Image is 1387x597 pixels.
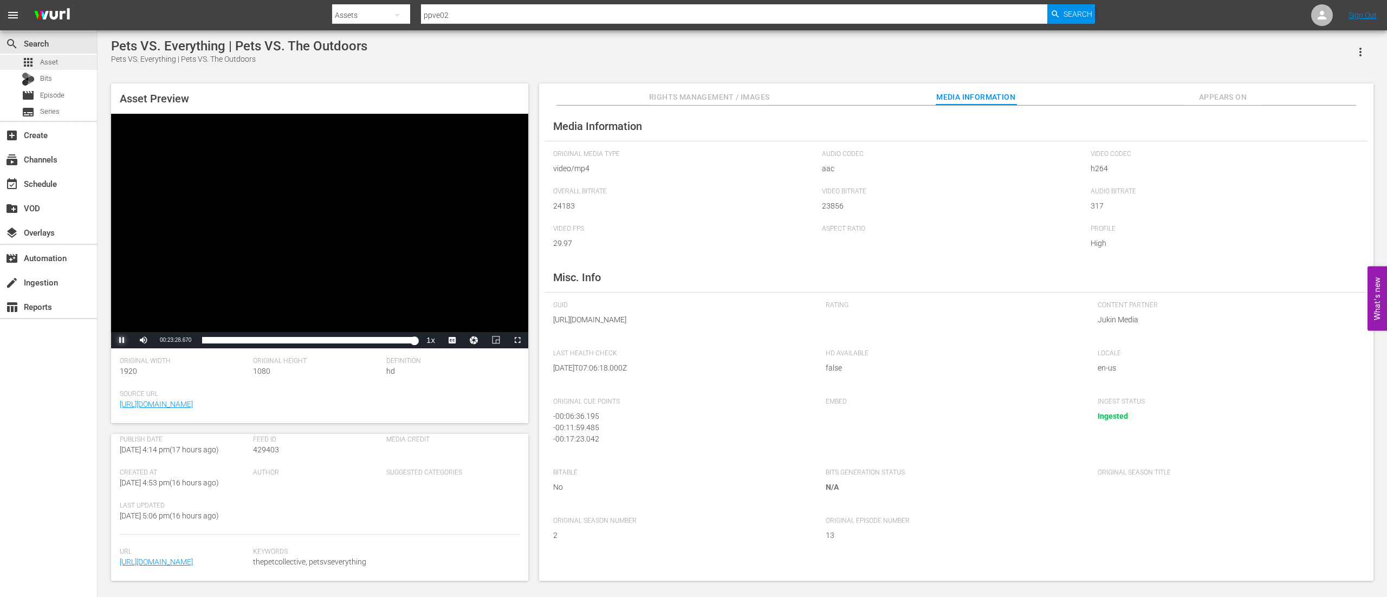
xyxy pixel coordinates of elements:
span: Reports [5,301,18,314]
span: 1080 [253,367,270,375]
span: Last Updated [120,502,248,510]
span: [URL][DOMAIN_NAME] [553,314,809,326]
span: Episode [22,89,35,102]
span: Overlays [5,226,18,239]
span: Schedule [5,178,18,191]
span: 2 [553,530,809,541]
span: Media Credit [386,436,514,444]
span: HD Available [826,349,1082,358]
button: Jump To Time [463,332,485,348]
span: Url [120,548,248,556]
span: Last Health Check [553,349,809,358]
span: Original Episode Number [826,517,1082,525]
a: Sign Out [1349,11,1377,20]
span: Audio Codec [822,150,1085,159]
span: Series [40,106,60,117]
div: Progress Bar [202,337,414,343]
span: Search [5,37,18,50]
span: hd [386,367,395,375]
div: Video Player [111,114,528,348]
span: Misc. Info [553,271,601,284]
span: Ingested [1098,412,1128,420]
span: Original Height [253,357,381,366]
span: menu [7,9,20,22]
span: Keywords [253,548,514,556]
button: Playback Rate [420,332,442,348]
span: High [1091,238,1354,249]
span: Video FPS [553,225,816,233]
span: Original Media Type [553,150,816,159]
a: [URL][DOMAIN_NAME] [120,400,193,408]
span: Channels [5,153,18,166]
span: Original Width [120,357,248,366]
button: Pause [111,332,133,348]
button: Open Feedback Widget [1367,267,1387,331]
span: video/mp4 [553,163,816,174]
span: Definition [386,357,514,366]
button: Search [1047,4,1095,24]
span: Create [5,129,18,142]
span: Content Partner [1098,301,1354,310]
span: Video Codec [1091,150,1354,159]
span: Audio Bitrate [1091,187,1354,196]
div: Pets VS. Everything | Pets VS. The Outdoors [111,54,367,65]
span: thepetcollective, petsvseverything [253,556,514,568]
span: Bits Generation Status [826,469,1082,477]
span: Created At [120,469,248,477]
div: Pets VS. Everything | Pets VS. The Outdoors [111,38,367,54]
span: Video Bitrate [822,187,1085,196]
span: Appears On [1182,90,1263,104]
span: 23856 [822,200,1085,212]
span: Publish Date [120,436,248,444]
span: Media Information [935,90,1016,104]
span: Bitable [553,469,809,477]
span: Jukin Media [1098,314,1354,326]
span: 24183 [553,200,816,212]
span: Ingest Status [1098,398,1354,406]
span: 429403 [253,445,279,454]
span: N/A [826,483,839,491]
span: Asset Preview [120,92,189,105]
span: Episode [40,90,64,101]
span: Original Season Title [1098,469,1354,477]
span: [DATE] 4:14 pm ( 17 hours ago ) [120,445,219,454]
span: 1920 [120,367,137,375]
span: Suggested Categories [386,469,514,477]
span: Source Url [120,390,514,399]
span: Profile [1091,225,1354,233]
span: Search [1064,4,1092,24]
img: ans4CAIJ8jUAAAAAAAAAAAAAAAAAAAAAAAAgQb4GAAAAAAAAAAAAAAAAAAAAAAAAJMjXAAAAAAAAAAAAAAAAAAAAAAAAgAT5G... [26,3,78,28]
a: [URL][DOMAIN_NAME] [120,557,193,566]
button: Fullscreen [507,332,528,348]
div: - 00:11:59.485 [553,422,804,433]
span: GUID [553,301,809,310]
span: Rating [826,301,1082,310]
span: Series [22,106,35,119]
span: Asset [40,57,58,68]
button: Captions [442,332,463,348]
div: - 00:06:36.195 [553,411,804,422]
span: en-us [1098,362,1354,374]
span: Rights Management / Images [649,90,769,104]
button: Mute [133,332,154,348]
span: Asset [22,56,35,69]
span: [DATE] 4:53 pm ( 16 hours ago ) [120,478,219,487]
span: [DATE]T07:06:18.000Z [553,362,809,374]
span: No [553,482,809,493]
span: Original Season Number [553,517,809,525]
span: 13 [826,530,1082,541]
span: Locale [1098,349,1354,358]
span: Embed [826,398,1082,406]
span: Media Information [553,120,642,133]
span: Overall Bitrate [553,187,816,196]
span: 00:23:28.670 [160,337,191,343]
span: Author [253,469,381,477]
button: Picture-in-Picture [485,332,507,348]
span: false [826,362,1082,374]
div: Bits [22,73,35,86]
span: VOD [5,202,18,215]
span: h264 [1091,163,1354,174]
span: Bits [40,73,52,84]
span: Original Cue Points [553,398,809,406]
div: - 00:17:23.042 [553,433,804,445]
